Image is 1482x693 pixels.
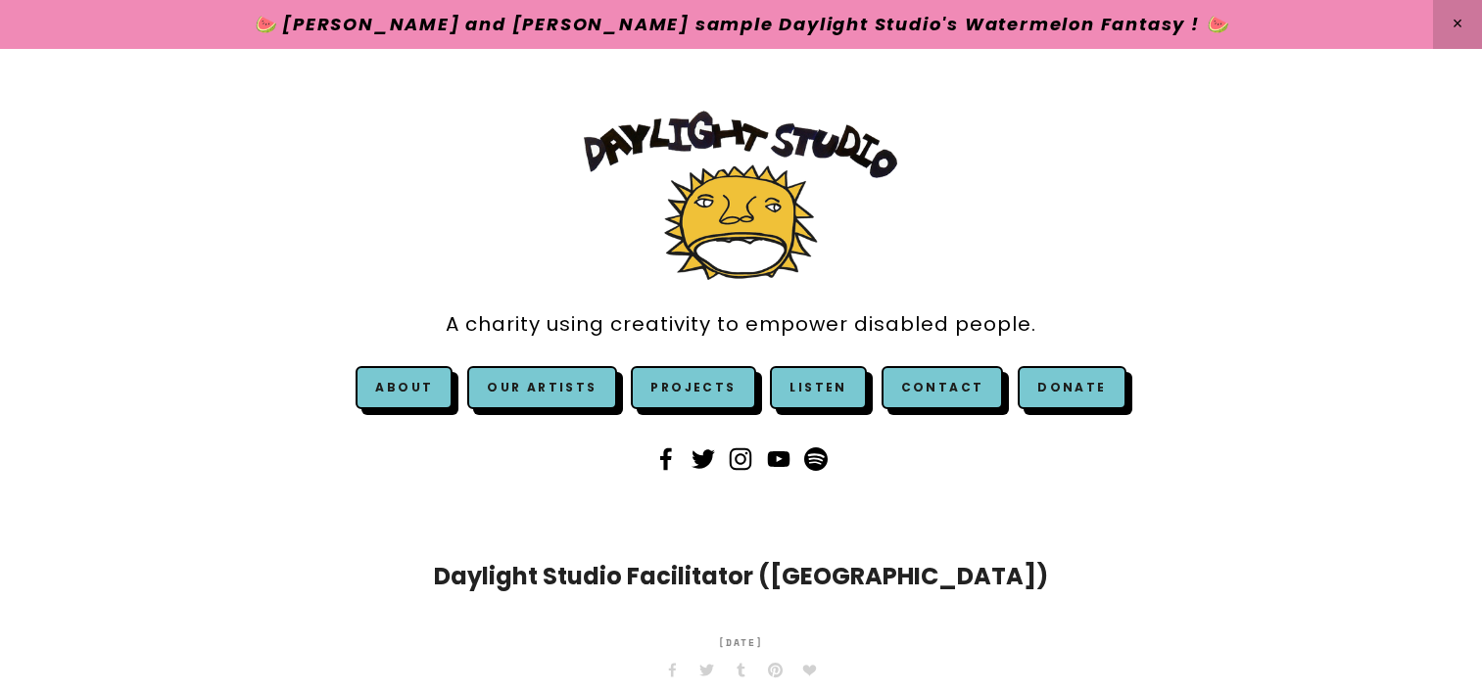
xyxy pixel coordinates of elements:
a: About [375,379,433,395]
a: Contact [882,366,1004,409]
a: A charity using creativity to empower disabled people. [446,302,1036,346]
a: Our Artists [467,366,616,409]
h1: Daylight Studio Facilitator ([GEOGRAPHIC_DATA]) [364,559,1119,594]
a: Donate [1018,366,1125,409]
img: Daylight Studio [584,111,897,280]
a: Projects [631,366,755,409]
a: Listen [789,379,846,395]
time: [DATE] [718,624,765,663]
